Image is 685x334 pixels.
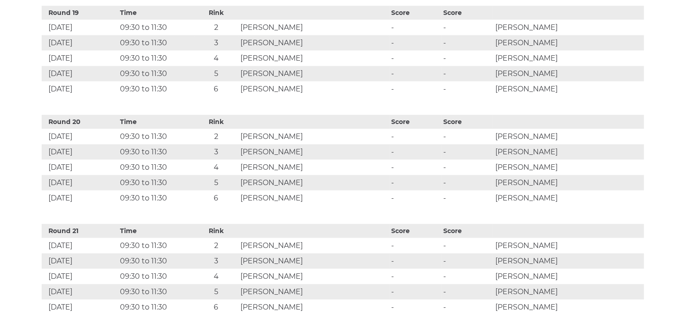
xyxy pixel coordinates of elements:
td: [PERSON_NAME] [238,253,389,269]
td: [PERSON_NAME] [238,129,389,144]
td: - [441,175,493,191]
td: 3 [194,35,238,51]
td: [PERSON_NAME] [493,35,643,51]
td: - [441,51,493,66]
th: Time [118,115,194,129]
td: 09:30 to 11:30 [118,144,194,160]
td: 09:30 to 11:30 [118,129,194,144]
td: 09:30 to 11:30 [118,284,194,300]
td: [DATE] [42,269,118,284]
td: [PERSON_NAME] [493,238,643,253]
td: [PERSON_NAME] [493,253,643,269]
td: [PERSON_NAME] [238,144,389,160]
td: - [389,284,441,300]
td: [DATE] [42,238,118,253]
th: Score [441,115,493,129]
td: [PERSON_NAME] [238,51,389,66]
td: - [441,191,493,206]
th: Round 19 [42,6,118,20]
td: [PERSON_NAME] [238,300,389,315]
td: [DATE] [42,129,118,144]
td: 3 [194,253,238,269]
td: - [389,175,441,191]
td: 3 [194,144,238,160]
th: Score [389,224,441,238]
td: - [389,191,441,206]
td: 09:30 to 11:30 [118,191,194,206]
td: 09:30 to 11:30 [118,66,194,81]
td: [DATE] [42,51,118,66]
td: [PERSON_NAME] [238,269,389,284]
th: Score [441,6,493,20]
td: 09:30 to 11:30 [118,20,194,35]
td: [PERSON_NAME] [238,35,389,51]
th: Rink [194,224,238,238]
td: 4 [194,51,238,66]
td: [DATE] [42,81,118,97]
td: 09:30 to 11:30 [118,269,194,284]
td: [PERSON_NAME] [493,66,643,81]
td: [DATE] [42,175,118,191]
td: - [441,129,493,144]
th: Time [118,6,194,20]
td: - [441,284,493,300]
td: [DATE] [42,253,118,269]
th: Score [389,115,441,129]
td: [DATE] [42,20,118,35]
td: - [389,81,441,97]
td: - [441,66,493,81]
td: [PERSON_NAME] [493,160,643,175]
td: - [389,144,441,160]
td: [DATE] [42,35,118,51]
td: [PERSON_NAME] [238,191,389,206]
td: [PERSON_NAME] [493,129,643,144]
td: 09:30 to 11:30 [118,160,194,175]
td: [PERSON_NAME] [493,144,643,160]
td: 5 [194,175,238,191]
td: 2 [194,129,238,144]
td: - [389,35,441,51]
td: [DATE] [42,284,118,300]
td: 09:30 to 11:30 [118,81,194,97]
td: - [441,269,493,284]
td: - [441,300,493,315]
td: - [441,160,493,175]
td: 09:30 to 11:30 [118,175,194,191]
td: - [389,238,441,253]
td: 4 [194,269,238,284]
td: 4 [194,160,238,175]
th: Rink [194,115,238,129]
td: - [389,66,441,81]
td: 6 [194,81,238,97]
td: [PERSON_NAME] [238,66,389,81]
td: 2 [194,238,238,253]
th: Round 20 [42,115,118,129]
th: Time [118,224,194,238]
td: [PERSON_NAME] [493,20,643,35]
td: - [441,253,493,269]
td: [PERSON_NAME] [493,300,643,315]
td: [DATE] [42,144,118,160]
td: [PERSON_NAME] [493,284,643,300]
td: - [441,238,493,253]
td: 6 [194,300,238,315]
td: - [389,129,441,144]
td: 09:30 to 11:30 [118,35,194,51]
td: - [389,269,441,284]
td: 09:30 to 11:30 [118,238,194,253]
td: 09:30 to 11:30 [118,253,194,269]
td: - [389,20,441,35]
td: [PERSON_NAME] [238,160,389,175]
td: - [389,160,441,175]
td: - [441,35,493,51]
td: - [389,300,441,315]
th: Round 21 [42,224,118,238]
td: 5 [194,66,238,81]
td: [PERSON_NAME] [493,175,643,191]
td: 2 [194,20,238,35]
td: [DATE] [42,191,118,206]
td: [DATE] [42,160,118,175]
td: 09:30 to 11:30 [118,300,194,315]
td: 6 [194,191,238,206]
td: 09:30 to 11:30 [118,51,194,66]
